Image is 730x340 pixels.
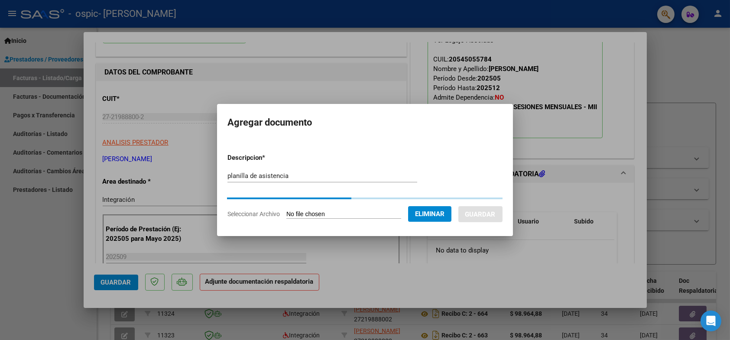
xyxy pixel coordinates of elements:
p: Descripcion [227,153,310,163]
div: Open Intercom Messenger [701,311,721,331]
button: Guardar [458,206,503,222]
h2: Agregar documento [227,114,503,131]
span: Seleccionar Archivo [227,210,280,217]
span: Guardar [465,210,496,218]
button: Eliminar [408,206,451,222]
span: Eliminar [415,210,444,218]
